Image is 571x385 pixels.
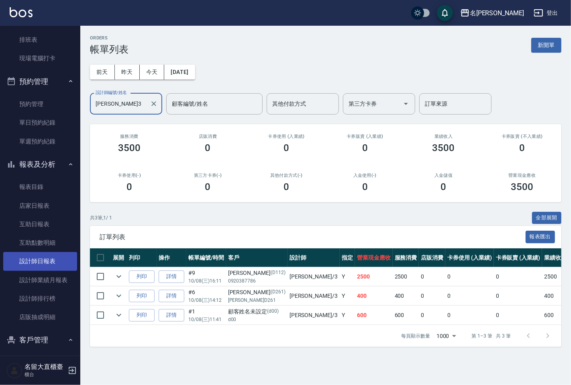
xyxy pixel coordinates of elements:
[401,332,430,340] p: 每頁顯示數量
[113,270,125,283] button: expand row
[3,233,77,252] a: 互助點數明細
[90,214,112,221] p: 共 3 筆, 1 / 1
[24,363,65,371] h5: 名留大直櫃臺
[492,134,552,139] h2: 卡券販賣 (不入業績)
[519,142,525,154] h3: 0
[3,95,77,113] a: 預約管理
[164,65,195,80] button: [DATE]
[159,290,184,302] a: 詳情
[393,267,419,286] td: 2500
[542,287,569,305] td: 400
[271,269,285,277] p: (D112)
[3,154,77,175] button: 報表及分析
[90,35,128,41] h2: ORDERS
[340,267,355,286] td: Y
[340,248,355,267] th: 指定
[3,49,77,68] a: 現場電腦打卡
[90,44,128,55] h3: 帳單列表
[3,330,77,350] button: 客戶管理
[115,65,140,80] button: 昨天
[100,134,159,139] h3: 服務消費
[10,7,33,17] img: Logo
[457,5,527,21] button: 名[PERSON_NAME]
[100,233,526,241] span: 訂單列表
[437,5,453,21] button: save
[445,287,494,305] td: 0
[24,371,65,378] p: 櫃台
[355,267,393,286] td: 2500
[340,287,355,305] td: Y
[3,31,77,49] a: 排班表
[355,306,393,325] td: 600
[3,113,77,132] a: 單日預約紀錄
[419,248,445,267] th: 店販消費
[531,41,561,49] a: 新開單
[228,269,285,277] div: [PERSON_NAME]
[159,309,184,322] a: 詳情
[178,173,238,178] h2: 第三方卡券(-)
[355,287,393,305] td: 400
[542,306,569,325] td: 600
[542,248,569,267] th: 業績收入
[3,354,77,372] a: 客戶列表
[148,98,159,109] button: Clear
[3,289,77,308] a: 設計師排行榜
[3,308,77,326] a: 店販抽成明細
[267,307,279,316] p: (d00)
[157,248,186,267] th: 操作
[283,142,289,154] h3: 0
[126,181,132,192] h3: 0
[288,267,340,286] td: [PERSON_NAME] /3
[3,252,77,270] a: 設計師日報表
[288,248,340,267] th: 設計師
[393,287,419,305] td: 400
[335,134,395,139] h2: 卡券販賣 (入業績)
[362,142,368,154] h3: 0
[186,248,226,267] th: 帳單編號/時間
[419,306,445,325] td: 0
[445,306,494,325] td: 0
[257,173,316,178] h2: 其他付款方式(-)
[3,197,77,215] a: 店家日報表
[445,248,494,267] th: 卡券使用 (入業績)
[257,134,316,139] h2: 卡券使用 (入業績)
[492,173,552,178] h2: 營業現金應收
[271,288,285,297] p: (D261)
[433,325,459,347] div: 1000
[228,277,285,285] p: 0920387786
[526,231,555,243] button: 報表匯出
[283,181,289,192] h3: 0
[228,307,285,316] div: 顧客姓名未設定
[205,142,211,154] h3: 0
[129,270,155,283] button: 列印
[362,181,368,192] h3: 0
[111,248,127,267] th: 展開
[494,248,542,267] th: 卡券販賣 (入業績)
[129,290,155,302] button: 列印
[494,306,542,325] td: 0
[127,248,157,267] th: 列印
[159,270,184,283] a: 詳情
[205,181,211,192] h3: 0
[414,173,473,178] h2: 入金儲值
[419,267,445,286] td: 0
[178,134,238,139] h2: 店販消費
[340,306,355,325] td: Y
[530,6,561,20] button: 登出
[100,173,159,178] h2: 卡券使用(-)
[90,65,115,80] button: 前天
[226,248,288,267] th: 客戶
[400,97,412,110] button: Open
[188,277,224,285] p: 10/08 (三) 16:11
[542,267,569,286] td: 2500
[445,267,494,286] td: 0
[472,332,511,340] p: 第 1–3 筆 共 3 筆
[228,316,285,323] p: d00
[494,267,542,286] td: 0
[432,142,455,154] h3: 3500
[113,309,125,321] button: expand row
[96,90,127,96] label: 設計師編號/姓名
[532,212,562,224] button: 全部展開
[113,290,125,302] button: expand row
[140,65,165,80] button: 今天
